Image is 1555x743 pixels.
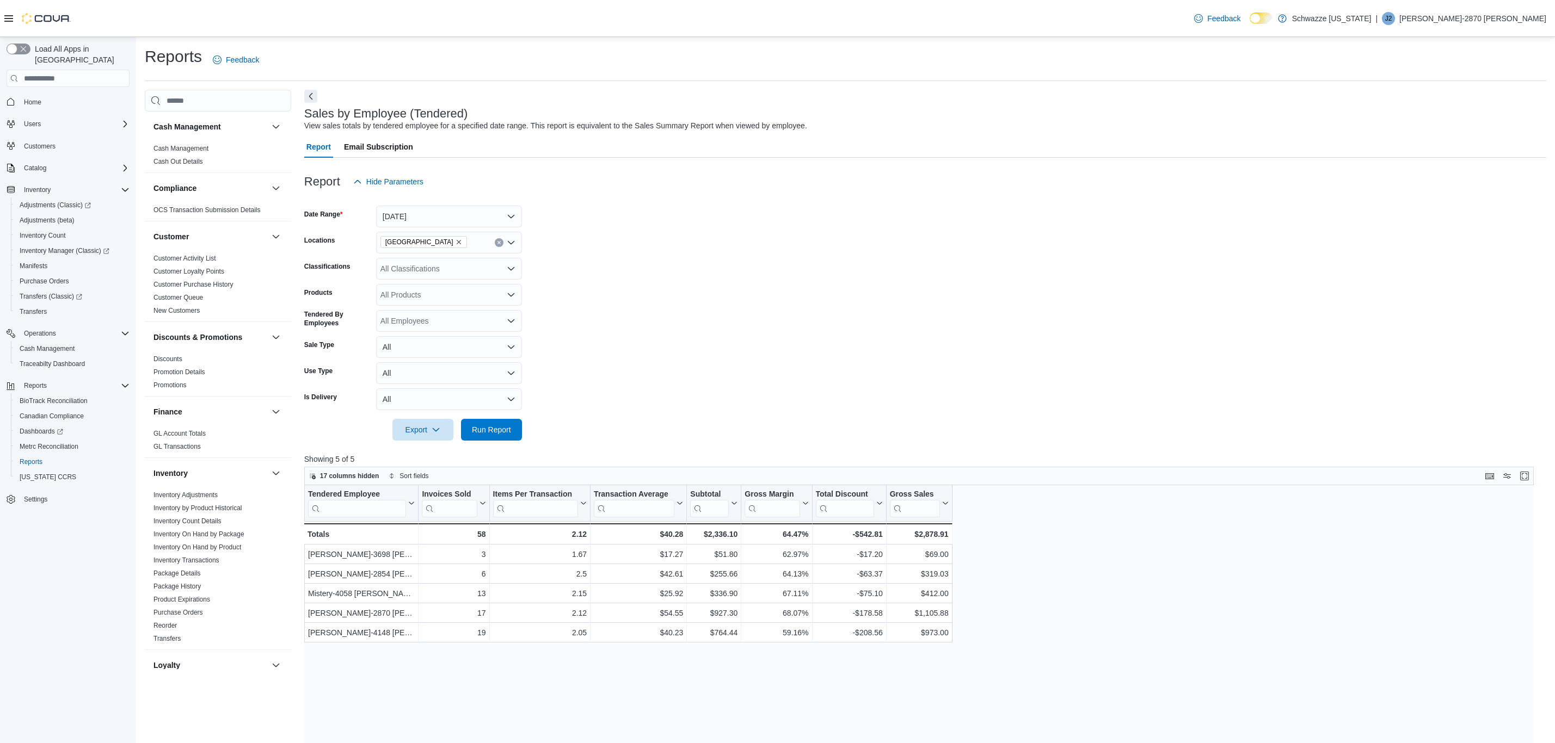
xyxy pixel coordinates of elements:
a: Inventory by Product Historical [153,504,242,512]
a: Home [20,96,46,109]
a: Purchase Orders [15,275,73,288]
h3: Loyalty [153,660,180,671]
div: $973.00 [890,626,949,639]
button: Display options [1501,469,1514,482]
div: -$208.56 [815,626,882,639]
span: Cash Out Details [153,157,203,166]
a: Customer Queue [153,294,203,301]
div: Compliance [145,203,291,221]
label: Sale Type [304,340,334,349]
span: Inventory [24,185,51,194]
button: Compliance [269,182,282,195]
span: Inventory On Hand by Package [153,530,244,538]
div: $40.28 [594,528,683,541]
span: [US_STATE] CCRS [20,473,76,481]
span: 17 columns hidden [320,472,379,480]
button: Inventory Count [11,228,134,243]
div: $255.66 [690,567,737,580]
label: Locations [304,236,335,245]
a: OCS Transaction Submission Details [153,206,261,214]
a: Promotion Details [153,368,205,376]
span: Inventory Manager (Classic) [15,244,130,257]
span: Inventory On Hand by Product [153,543,241,552]
div: Total Discount [815,490,874,500]
span: Canadian Compliance [20,412,84,420]
button: Invoices Sold [422,490,485,517]
span: Settings [24,495,47,504]
div: View sales totals by tendered employee for a specified date range. This report is equivalent to t... [304,120,807,132]
div: Invoices Sold [422,490,477,517]
button: Operations [20,327,60,340]
span: Report [306,136,331,158]
div: 17 [422,606,485,620]
a: Inventory Adjustments [153,491,218,499]
button: 17 columns hidden [305,469,384,482]
button: Keyboard shortcuts [1483,469,1496,482]
button: Export [392,419,453,441]
span: Traceabilty Dashboard [15,357,130,370]
label: Classifications [304,262,351,271]
div: $927.30 [690,606,737,620]
button: Open list of options [507,317,515,325]
div: Tendered Employee [308,490,406,517]
span: Home [20,95,130,108]
a: Dashboards [11,424,134,439]
div: Tendered Employee [308,490,406,500]
div: Subtotal [690,490,729,517]
div: 64.47% [745,528,808,541]
a: Purchase Orders [153,609,203,616]
span: Product Expirations [153,595,210,604]
div: $336.90 [690,587,737,600]
button: Finance [153,406,267,417]
a: Customer Activity List [153,255,216,262]
button: Inventory [153,468,267,479]
div: -$75.10 [815,587,882,600]
button: [DATE] [376,206,522,227]
a: Canadian Compliance [15,410,88,423]
div: -$63.37 [815,567,882,580]
div: Gross Sales [890,490,940,517]
p: Showing 5 of 5 [304,454,1546,465]
div: -$178.58 [815,606,882,620]
span: GL Account Totals [153,429,206,438]
button: Transaction Average [594,490,683,517]
button: Loyalty [269,659,282,672]
button: Enter fullscreen [1518,469,1531,482]
a: BioTrack Reconciliation [15,394,92,407]
span: J2 [1385,12,1392,25]
a: Inventory Count Details [153,517,222,525]
button: BioTrack Reconciliation [11,393,134,408]
div: 2.15 [493,587,587,600]
div: Transaction Average [594,490,674,517]
img: Cova [22,13,71,24]
span: Package Details [153,569,201,578]
span: Reports [20,457,42,466]
a: Metrc Reconciliation [15,440,83,453]
a: GL Transactions [153,443,201,450]
button: Subtotal [690,490,737,517]
span: Canadian Compliance [15,410,130,423]
div: 68.07% [745,606,808,620]
button: Clear input [495,238,503,247]
a: [US_STATE] CCRS [15,470,81,484]
a: Customers [20,140,60,153]
span: Transfers [15,305,130,318]
div: Gross Margin [745,490,800,500]
div: Finance [145,427,291,457]
div: 6 [422,567,485,580]
a: Customer Loyalty Points [153,268,224,275]
a: Inventory Count [15,229,70,242]
a: Cash Out Details [153,158,203,165]
div: $2,336.10 [690,528,737,541]
a: Transfers [153,635,181,642]
h3: Compliance [153,183,196,194]
a: Inventory On Hand by Package [153,530,244,538]
span: Catalog [24,164,46,172]
div: 19 [422,626,485,639]
div: Customer [145,252,291,321]
button: Total Discount [815,490,882,517]
button: Tendered Employee [308,490,415,517]
p: | [1375,12,1378,25]
span: Sort fields [399,472,428,480]
span: Adjustments (beta) [15,214,130,227]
